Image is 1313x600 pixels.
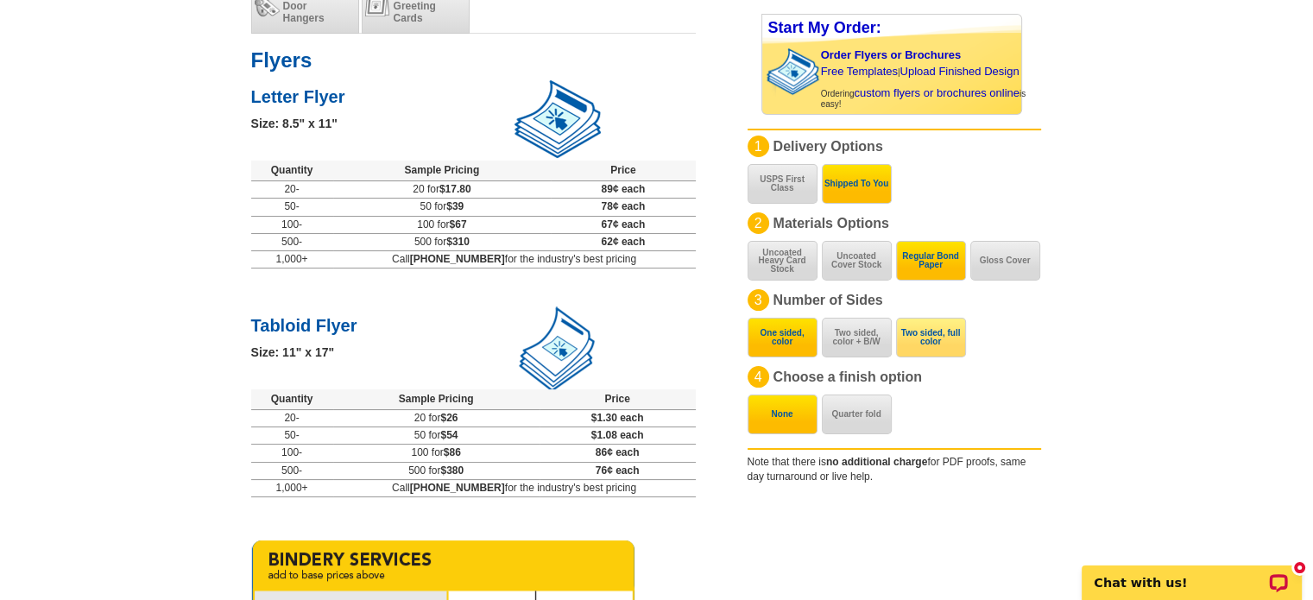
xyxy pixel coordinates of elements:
[251,115,696,132] div: Size: 8.5" x 11"
[251,199,333,216] td: 50-
[251,51,696,69] h1: Flyers
[821,65,898,78] a: Free Templates
[773,293,883,307] span: Number of Sides
[748,318,817,357] button: One sided, color
[251,312,696,335] h2: Tabloid Flyer
[251,344,696,361] div: Size: 11" x 17"
[251,233,333,250] td: 500-
[896,241,966,281] button: Regular Bond Paper
[601,200,645,212] span: 78¢ each
[1070,546,1313,600] iframe: LiveChat chat widget
[333,216,551,233] td: 100 for
[333,462,540,479] td: 500 for
[591,412,644,424] span: $1.30 each
[333,445,540,462] td: 100 for
[748,448,1041,484] div: Note that there is for PDF proofs, same day turnaround or live help.
[251,83,696,106] h2: Letter Flyer
[251,427,333,445] td: 50-
[596,464,640,477] span: 76¢ each
[821,67,1026,109] span: | Ordering is easy!
[762,43,776,100] img: background image for brochures and flyers arrow
[762,15,1021,43] div: Start My Order:
[410,482,505,494] b: [PHONE_NUMBER]
[251,216,333,233] td: 100-
[854,86,1019,99] a: custom flyers or brochures online
[748,289,769,311] div: 3
[748,136,769,157] div: 1
[450,218,467,231] span: $67
[822,164,892,204] button: Shipped To You
[333,181,551,199] td: 20 for
[333,199,551,216] td: 50 for
[551,161,695,181] th: Price
[748,366,769,388] div: 4
[440,412,458,424] span: $26
[444,446,461,458] span: $86
[333,427,540,445] td: 50 for
[251,410,333,427] td: 20-
[540,389,696,410] th: Price
[601,218,645,231] span: 67¢ each
[767,43,828,100] img: stack of brochures with custom content
[333,410,540,427] td: 20 for
[596,446,640,458] span: 86¢ each
[410,253,505,265] b: [PHONE_NUMBER]
[446,236,470,248] span: $310
[822,241,892,281] button: Uncoated Cover Stock
[333,389,540,410] th: Sample Pricing
[251,250,333,268] td: 1,000+
[440,429,458,441] span: $54
[822,318,892,357] button: Two sided, color + B/W
[601,183,645,195] span: 89¢ each
[748,212,769,234] div: 2
[748,241,817,281] button: Uncoated Heavy Card Stock
[251,181,333,199] td: 20-
[773,139,883,154] span: Delivery Options
[251,161,333,181] th: Quantity
[333,479,696,496] td: Call for the industry's best pricing
[821,48,962,61] a: Order Flyers or Brochures
[822,395,892,434] button: Quarter fold
[333,250,696,268] td: Call for the industry's best pricing
[826,456,927,468] b: no additional charge
[446,200,464,212] span: $39
[333,233,551,250] td: 500 for
[591,429,644,441] span: $1.08 each
[251,479,333,496] td: 1,000+
[601,236,645,248] span: 62¢ each
[439,183,471,195] span: $17.80
[773,216,889,231] span: Materials Options
[440,464,464,477] span: $380
[251,445,333,462] td: 100-
[900,65,1019,78] a: Upload Finished Design
[748,395,817,434] button: None
[748,164,817,204] button: USPS First Class
[251,389,333,410] th: Quantity
[970,241,1040,281] button: Gloss Cover
[773,369,922,384] span: Choose a finish option
[896,318,966,357] button: Two sided, full color
[333,161,551,181] th: Sample Pricing
[251,462,333,479] td: 500-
